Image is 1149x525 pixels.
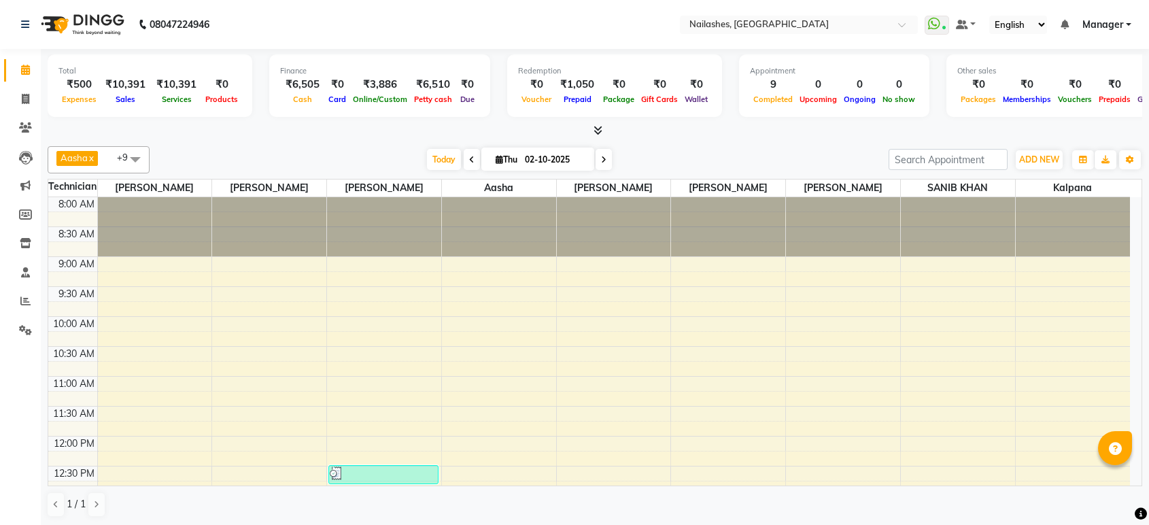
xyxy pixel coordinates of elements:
span: Completed [750,95,796,104]
span: Wallet [681,95,711,104]
div: 12:00 PM [51,437,97,451]
span: Cash [290,95,315,104]
a: x [88,152,94,163]
span: Ongoing [840,95,879,104]
div: 8:00 AM [56,197,97,211]
div: ₹0 [325,77,349,92]
span: ADD NEW [1019,154,1059,165]
span: Expenses [58,95,100,104]
div: ₹6,505 [280,77,325,92]
div: ₹1,050 [555,77,600,92]
div: 12:30 PM [51,467,97,481]
span: Aasha [61,152,88,163]
input: Search Appointment [889,149,1008,170]
div: ₹0 [999,77,1054,92]
div: ₹0 [600,77,638,92]
img: logo [35,5,128,44]
div: 9 [750,77,796,92]
span: Upcoming [796,95,840,104]
span: Vouchers [1054,95,1095,104]
div: ₹0 [456,77,479,92]
span: [PERSON_NAME] [212,180,326,197]
div: ₹3,886 [349,77,411,92]
span: [PERSON_NAME] [557,180,671,197]
div: ₹10,391 [100,77,151,92]
div: 9:30 AM [56,287,97,301]
div: ₹0 [1054,77,1095,92]
div: 0 [796,77,840,92]
span: Petty cash [411,95,456,104]
div: ₹0 [202,77,241,92]
span: Aasha [442,180,556,197]
div: ₹0 [638,77,681,92]
div: Total [58,65,241,77]
div: Finance [280,65,479,77]
span: Due [457,95,478,104]
button: ADD NEW [1016,150,1063,169]
span: Prepaid [560,95,595,104]
div: ₹500 [58,77,100,92]
span: Manager [1082,18,1123,32]
span: Sales [112,95,139,104]
div: 9:00 AM [56,257,97,271]
span: +9 [117,152,138,163]
div: 10:30 AM [50,347,97,361]
span: Gift Cards [638,95,681,104]
div: 8:30 AM [56,227,97,241]
div: ₹0 [957,77,999,92]
div: 10:00 AM [50,317,97,331]
div: 11:00 AM [50,377,97,391]
div: ₹0 [1095,77,1134,92]
span: SANIB KHAN [901,180,1015,197]
span: Today [427,149,461,170]
div: Technician [48,180,97,194]
span: Voucher [518,95,555,104]
div: Redemption [518,65,711,77]
span: Prepaids [1095,95,1134,104]
span: Package [600,95,638,104]
div: 0 [879,77,919,92]
span: [PERSON_NAME] [98,180,212,197]
span: [PERSON_NAME] [786,180,900,197]
span: [PERSON_NAME] [671,180,785,197]
span: [PERSON_NAME] [327,180,441,197]
span: Card [325,95,349,104]
div: 11:30 AM [50,407,97,421]
span: Memberships [999,95,1054,104]
span: 1 / 1 [67,497,86,511]
div: ₹6,510 [411,77,456,92]
span: kalpana [1016,180,1130,197]
div: ₹0 [518,77,555,92]
div: 0 [840,77,879,92]
input: 2025-10-02 [521,150,589,170]
span: Packages [957,95,999,104]
span: Products [202,95,241,104]
div: ₹0 [681,77,711,92]
span: Services [158,95,195,104]
div: [PERSON_NAME], TK01, 12:30 PM-12:50 PM, Eyebrows Threading (₹60),Upperlip Threading (₹60) [329,466,438,484]
b: 08047224946 [150,5,209,44]
div: Appointment [750,65,919,77]
span: Thu [492,154,521,165]
span: Online/Custom [349,95,411,104]
div: ₹10,391 [151,77,202,92]
span: No show [879,95,919,104]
